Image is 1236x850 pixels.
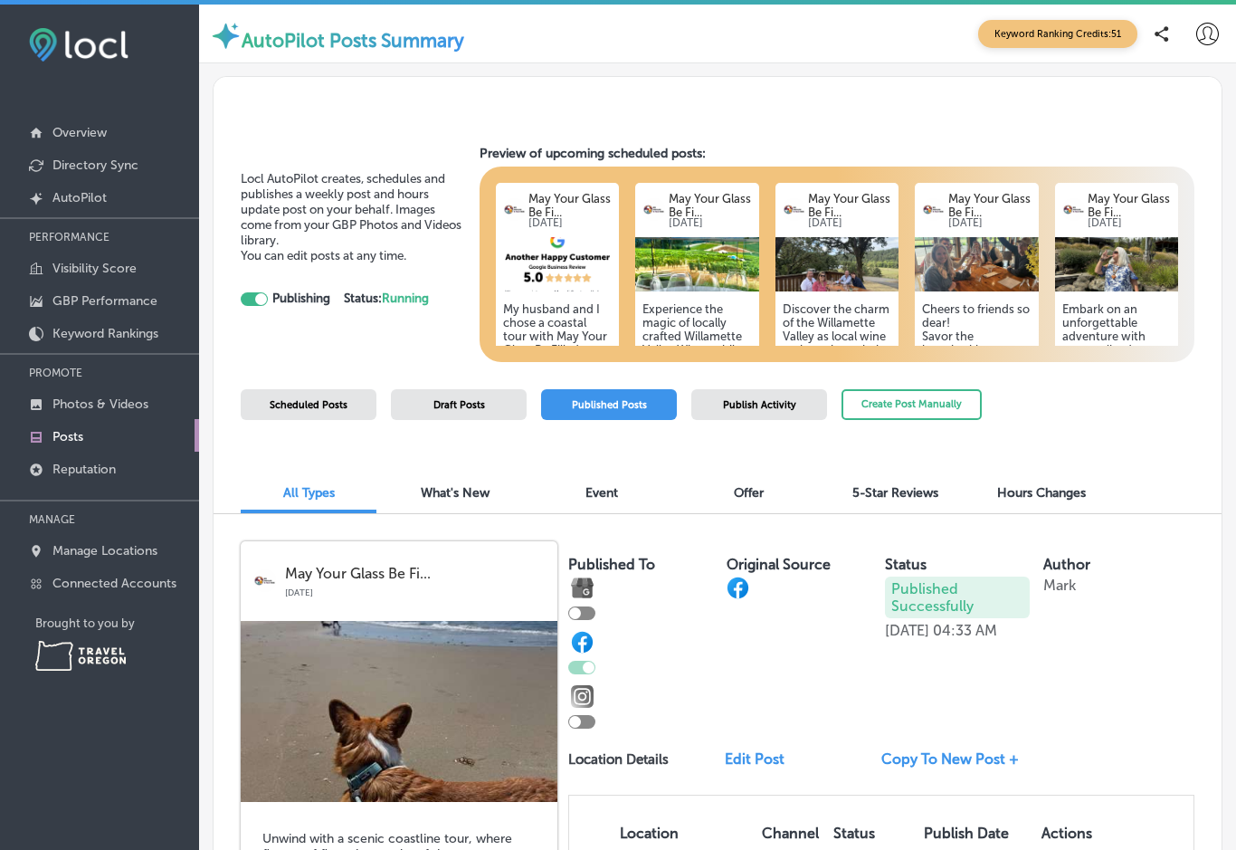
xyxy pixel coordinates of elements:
p: [DATE] [948,219,1032,228]
p: Mark [1043,577,1076,594]
p: May Your Glass Be Fi... [1088,192,1171,219]
img: logo [1062,198,1085,221]
p: Directory Sync [52,158,138,173]
p: 04:33 AM [933,622,997,639]
img: 9fe49236-9e21-4a8c-85d6-6ec86dccd981IMG_6971.jpg [635,237,759,291]
a: Copy To New Post + [881,750,1030,768]
p: May Your Glass Be Fi... [285,566,545,582]
span: Keyword Ranking Credits: 51 [978,20,1137,48]
span: You can edit posts at any time. [241,248,406,263]
a: Edit Post [725,750,795,768]
p: May Your Glass Be Fi... [669,192,752,219]
p: [DATE] [1088,219,1171,228]
p: Photos & Videos [52,396,148,412]
p: Reputation [52,462,116,477]
img: 60dc9f16-deb9-48b0-a26d-4ef16acbf6edIMG_0368.jpeg [915,237,1039,291]
span: What's New [421,485,490,501]
span: 5-Star Reviews [852,485,938,501]
p: May Your Glass Be Fi... [528,192,612,219]
p: [DATE] [808,219,891,228]
p: [DATE] [669,219,752,228]
strong: Publishing [272,291,330,306]
p: Posts [52,429,83,444]
img: 9e0c654a-6aa8-438d-b5f1-d13c5982a739.png [496,237,620,291]
p: May Your Glass Be Fi... [948,192,1032,219]
p: May Your Glass Be Fi... [808,192,891,219]
p: Location Details [568,751,669,768]
img: logo [642,198,665,221]
h5: Embark on an unforgettable adventure with personalized vineyard, brewery, and distillery tours! E... [1062,302,1172,506]
img: 1759577597556978106_723664877358226_4460974734895939402_n.jpg [241,621,557,802]
span: Draft Posts [433,399,485,411]
p: Manage Locations [52,543,157,559]
p: [DATE] [285,582,545,598]
button: Create Post Manually [841,389,982,421]
h5: Discover the charm of the Willamette Valley as local wine makers share their stories. Each tour i... [783,302,892,506]
p: Overview [52,125,107,140]
img: logo [503,198,526,221]
label: Status [885,556,927,573]
p: AutoPilot [52,190,107,205]
span: Hours Changes [997,485,1086,501]
span: Event [585,485,618,501]
p: GBP Performance [52,293,157,309]
h5: Experience the magic of locally crafted Willamette Valley Wines while connecting with passionate ... [642,302,752,506]
img: logo [922,198,945,221]
span: Scheduled Posts [270,399,347,411]
span: Running [382,291,429,306]
label: Published To [568,556,655,573]
span: Offer [734,485,764,501]
h5: My husband and I chose a coastal tour with May Your Glass Be Filled (MYGBF) during an anniversary... [503,302,613,506]
p: [DATE] [885,622,929,639]
img: ca08518c-5d01-4aa5-b62b-63d352b6894aIMG_1193.jpeg [775,237,899,291]
img: Travel Oregon [35,641,126,671]
h5: Cheers to friends so dear! Savor the breathtaking beauty of the [GEOGRAPHIC_DATA] while indulging... [922,302,1032,506]
span: Publish Activity [723,399,796,411]
p: Keyword Rankings [52,326,158,341]
p: [DATE] [528,219,612,228]
label: Author [1043,556,1090,573]
p: Visibility Score [52,261,137,276]
img: fda3e92497d09a02dc62c9cd864e3231.png [29,28,128,62]
label: AutoPilot Posts Summary [242,29,464,52]
img: autopilot-icon [210,20,242,52]
h3: Preview of upcoming scheduled posts: [480,146,1195,161]
span: Published Posts [572,399,647,411]
p: Connected Accounts [52,576,176,591]
p: Brought to you by [35,616,199,630]
img: a10287d2-3e9b-4364-9f58-306c392cdb95IMG_8473.jpeg [1055,237,1179,291]
strong: Status: [344,291,429,306]
span: Locl AutoPilot creates, schedules and publishes a weekly post and hours update post on your behal... [241,171,461,248]
img: logo [783,198,805,221]
label: Original Source [727,556,831,573]
img: logo [253,569,276,592]
p: Published Successfully [885,577,1030,618]
span: All Types [283,485,335,501]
